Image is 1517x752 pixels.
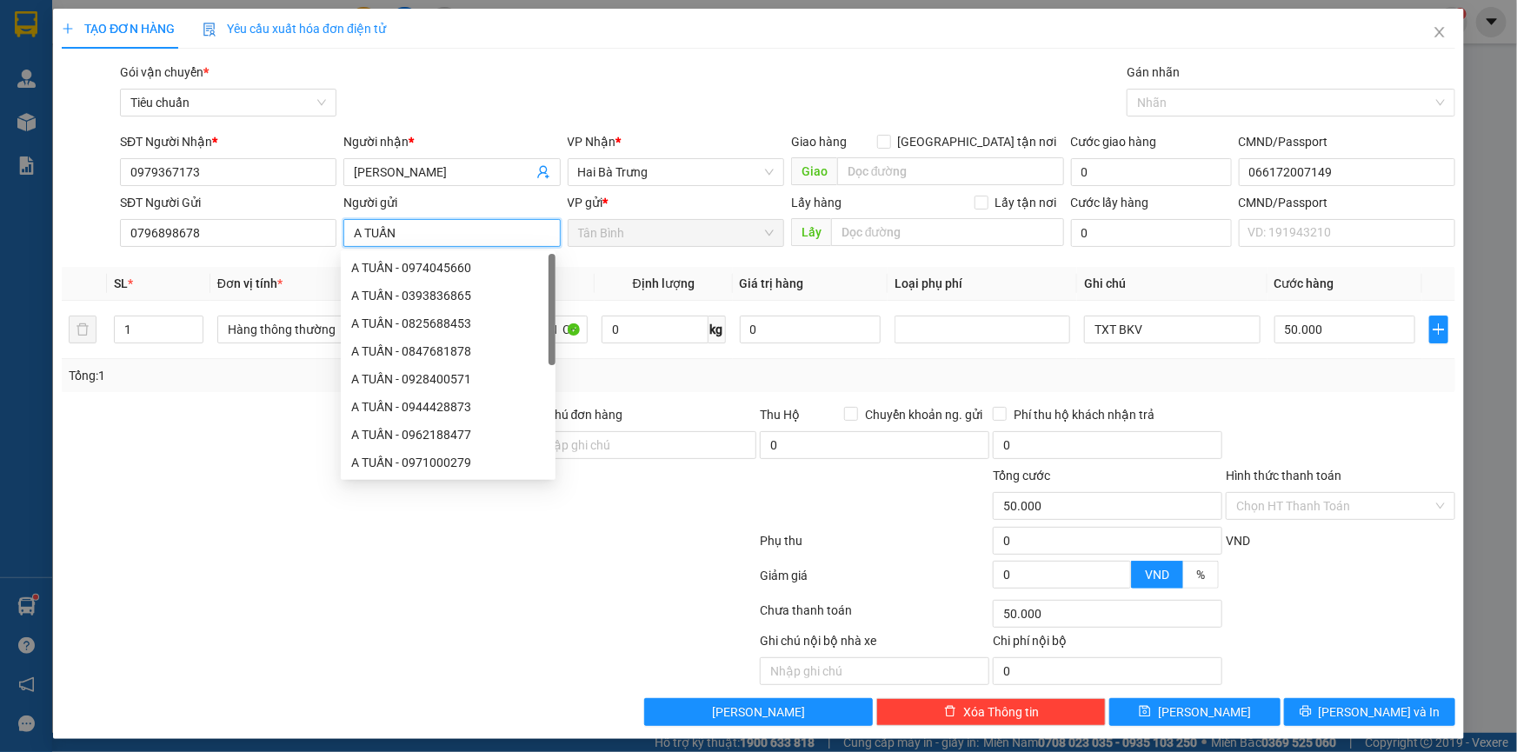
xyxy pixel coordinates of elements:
[740,316,882,343] input: 0
[351,314,545,333] div: A TUẤN - 0825688453
[568,193,784,212] div: VP gửi
[791,196,842,210] span: Lấy hàng
[876,698,1106,726] button: deleteXóa Thông tin
[1319,702,1440,722] span: [PERSON_NAME] và In
[1071,219,1232,247] input: Cước lấy hàng
[536,165,550,179] span: user-add
[341,393,556,421] div: A TUẤN - 0944428873
[963,702,1039,722] span: Xóa Thông tin
[96,32,173,63] span: NĂM TUỘI - 0903871726
[351,397,545,416] div: A TUẤN - 0944428873
[36,123,221,217] strong: Nhận:
[1158,702,1251,722] span: [PERSON_NAME]
[1274,276,1334,290] span: Cước hàng
[1300,705,1312,719] span: printer
[341,365,556,393] div: A TUẤN - 0928400571
[69,366,586,385] div: Tổng: 1
[1071,158,1232,186] input: Cước giao hàng
[203,23,216,37] img: icon
[1077,267,1267,301] th: Ghi chú
[1226,534,1250,548] span: VND
[1284,698,1455,726] button: printer[PERSON_NAME] và In
[993,631,1222,657] div: Chi phí nội bộ
[69,316,96,343] button: delete
[759,601,992,631] div: Chưa thanh toán
[341,282,556,309] div: A TUẤN - 0393836865
[351,342,545,361] div: A TUẤN - 0847681878
[120,132,336,151] div: SĐT Người Nhận
[791,135,847,149] span: Giao hàng
[351,453,545,472] div: A TUẤN - 0971000279
[96,66,230,112] span: TB1410250040 -
[1071,196,1149,210] label: Cước lấy hàng
[341,337,556,365] div: A TUẤN - 0847681878
[120,193,336,212] div: SĐT Người Gửi
[114,276,128,290] span: SL
[1139,705,1151,719] span: save
[341,254,556,282] div: A TUẤN - 0974045660
[709,316,726,343] span: kg
[858,405,989,424] span: Chuyển khoản ng. gửi
[760,657,989,685] input: Nhập ghi chú
[96,82,230,112] span: minhquang.tienoanh - In:
[127,10,193,28] span: Tân Bình
[944,705,956,719] span: delete
[644,698,874,726] button: [PERSON_NAME]
[1007,405,1161,424] span: Phí thu hộ khách nhận trả
[1239,193,1455,212] div: CMND/Passport
[791,157,837,185] span: Giao
[130,90,326,116] span: Tiêu chuẩn
[351,425,545,444] div: A TUẤN - 0962188477
[993,469,1050,482] span: Tổng cước
[1071,135,1157,149] label: Cước giao hàng
[217,276,283,290] span: Đơn vị tính
[1239,132,1455,151] div: CMND/Passport
[1415,9,1464,57] button: Close
[341,309,556,337] div: A TUẤN - 0825688453
[578,159,774,185] span: Hai Bà Trưng
[712,702,805,722] span: [PERSON_NAME]
[351,286,545,305] div: A TUẤN - 0393836865
[1226,469,1341,482] label: Hình thức thanh toán
[343,193,560,212] div: Người gửi
[1433,25,1447,39] span: close
[1145,568,1169,582] span: VND
[120,65,209,79] span: Gói vận chuyển
[1430,323,1447,336] span: plus
[888,267,1077,301] th: Loại phụ phí
[1084,316,1260,343] input: Ghi Chú
[228,316,388,343] span: Hàng thông thường
[578,220,774,246] span: Tân Bình
[203,22,386,36] span: Yêu cầu xuất hóa đơn điện tử
[1429,316,1448,343] button: plus
[111,97,213,112] span: 12:30:19 [DATE]
[831,218,1064,246] input: Dọc đường
[740,276,804,290] span: Giá trị hàng
[351,369,545,389] div: A TUẤN - 0928400571
[341,449,556,476] div: A TUẤN - 0971000279
[343,132,560,151] div: Người nhận
[1127,65,1180,79] label: Gán nhãn
[568,135,616,149] span: VP Nhận
[62,23,74,35] span: plus
[62,22,175,36] span: TẠO ĐƠN HÀNG
[96,10,193,28] span: Gửi:
[760,408,800,422] span: Thu Hộ
[633,276,695,290] span: Định lượng
[1109,698,1281,726] button: save[PERSON_NAME]
[1196,568,1205,582] span: %
[891,132,1064,151] span: [GEOGRAPHIC_DATA] tận nơi
[837,157,1064,185] input: Dọc đường
[528,431,757,459] input: Ghi chú đơn hàng
[528,408,623,422] label: Ghi chú đơn hàng
[351,258,545,277] div: A TUẤN - 0974045660
[759,566,992,596] div: Giảm giá
[341,421,556,449] div: A TUẤN - 0962188477
[791,218,831,246] span: Lấy
[759,531,992,562] div: Phụ thu
[988,193,1064,212] span: Lấy tận nơi
[760,631,989,657] div: Ghi chú nội bộ nhà xe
